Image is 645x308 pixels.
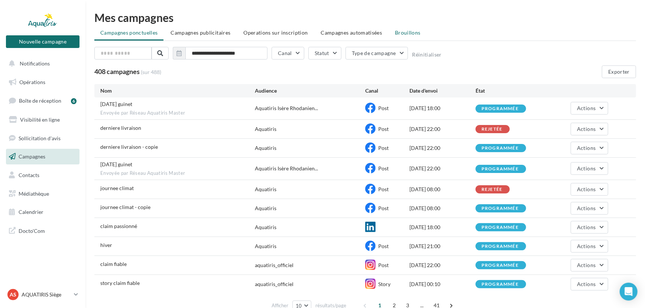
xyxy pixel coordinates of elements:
span: derniere livraison - copie [100,144,158,150]
span: Contacts [19,172,39,178]
span: 30/12/25 guinet [100,101,132,107]
span: Actions [577,281,596,287]
a: Médiathèque [4,186,81,202]
span: Actions [577,262,596,268]
span: Post [378,243,389,249]
a: Visibilité en ligne [4,112,81,128]
span: Campagnes [19,153,45,160]
button: Réinitialiser [412,52,442,58]
div: Audience [255,87,365,94]
div: programmée [482,146,519,151]
button: Actions [571,221,608,234]
div: [DATE] 22:00 [409,125,476,133]
button: Actions [571,240,608,253]
span: Actions [577,105,596,111]
div: rejetée [482,127,502,132]
span: Notifications [20,60,50,67]
span: claim passionné [100,223,137,229]
button: Nouvelle campagne [6,35,80,48]
button: Notifications [4,56,78,71]
div: [DATE] 22:00 [409,144,476,152]
span: Operations sur inscription [243,29,308,36]
span: Visibilité en ligne [20,116,60,123]
div: Aquatiris [255,125,276,133]
span: Campagnes automatisées [321,29,382,36]
span: Opérations [19,79,45,85]
span: Actions [577,165,596,171]
div: programmée [482,282,519,287]
div: [DATE] 08:00 [409,186,476,193]
a: Calendrier [4,204,81,220]
span: hiver [100,242,112,248]
span: Actions [577,224,596,230]
button: Statut [308,47,341,60]
span: journee climat - copie [100,204,150,210]
span: Aquatiris Isère Rhodanien... [255,105,318,112]
span: Actions [577,243,596,249]
div: Aquatiris [255,144,276,152]
span: Sollicitation d'avis [19,135,61,141]
div: Aquatiris [255,205,276,212]
div: programmée [482,225,519,230]
a: Boîte de réception6 [4,93,81,109]
span: claim fiable [100,261,127,267]
div: [DATE] 18:00 [409,105,476,112]
span: Actions [577,186,596,192]
span: 408 campagnes [94,67,140,76]
div: programmée [482,244,519,249]
span: Envoyée par Réseau Aquatiris Master [100,170,255,177]
span: Aquatiris Isère Rhodanien... [255,165,318,172]
div: Aquatiris [255,243,276,250]
div: Aquatiris [255,224,276,231]
div: [DATE] 18:00 [409,224,476,231]
span: Post [378,186,389,192]
div: aquatiris_officiel [255,262,294,269]
span: story claim fiable [100,280,140,286]
div: [DATE] 22:00 [409,262,476,269]
span: Docto'Com [19,226,45,235]
a: Opérations [4,74,81,90]
div: aquatiris_officiel [255,280,294,288]
button: Actions [571,202,608,215]
span: Actions [577,126,596,132]
a: Sollicitation d'avis [4,131,81,146]
button: Type de campagne [346,47,408,60]
div: Canal [365,87,409,94]
span: Campagnes publicitaires [171,29,230,36]
button: Actions [571,162,608,175]
div: [DATE] 22:00 [409,165,476,172]
span: Post [378,262,389,268]
span: Envoyée par Réseau Aquatiris Master [100,110,255,116]
div: Mes campagnes [94,12,636,23]
button: Actions [571,142,608,154]
button: Actions [571,259,608,272]
button: Actions [571,102,608,115]
button: Actions [571,183,608,196]
span: Post [378,205,389,211]
span: Médiathèque [19,190,49,197]
div: Nom [100,87,255,94]
span: Story [378,281,390,287]
span: Brouillons [395,29,421,36]
div: programmée [482,106,519,111]
span: AS [10,291,16,298]
span: Post [378,165,389,171]
span: Post [378,145,389,151]
p: AQUATIRIS Siège [22,291,71,298]
div: État [476,87,542,94]
a: Docto'Com [4,223,81,238]
div: [DATE] 00:10 [409,280,476,288]
div: Open Intercom Messenger [620,283,638,301]
div: programmée [482,167,519,171]
span: Post [378,105,389,111]
span: Actions [577,145,596,151]
div: Aquatiris [255,186,276,193]
div: [DATE] 21:00 [409,243,476,250]
div: Date d'envoi [409,87,476,94]
span: journee climat [100,185,134,191]
span: Boîte de réception [19,97,61,104]
span: Actions [577,205,596,211]
button: Actions [571,278,608,291]
div: [DATE] 08:00 [409,205,476,212]
a: Contacts [4,167,81,183]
